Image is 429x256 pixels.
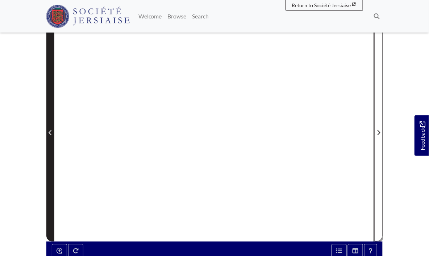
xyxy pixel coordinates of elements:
[292,2,351,8] span: Return to Société Jersiaise
[46,15,54,242] button: Previous Page
[375,15,383,242] button: Next Page
[189,9,212,24] a: Search
[165,9,189,24] a: Browse
[46,5,130,28] img: Société Jersiaise
[46,3,130,30] a: Société Jersiaise logo
[136,9,165,24] a: Welcome
[415,115,429,156] a: Would you like to provide feedback?
[418,121,427,150] span: Feedback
